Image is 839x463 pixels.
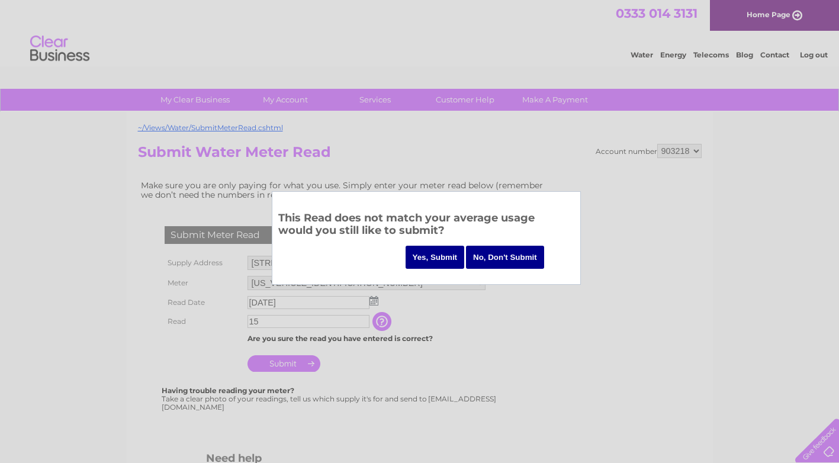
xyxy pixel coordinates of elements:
[140,7,700,57] div: Clear Business is a trading name of Verastar Limited (registered in [GEOGRAPHIC_DATA] No. 3667643...
[406,246,465,269] input: Yes, Submit
[631,50,653,59] a: Water
[736,50,753,59] a: Blog
[693,50,729,59] a: Telecoms
[660,50,686,59] a: Energy
[616,6,697,21] a: 0333 014 3131
[760,50,789,59] a: Contact
[30,31,90,67] img: logo.png
[800,50,828,59] a: Log out
[466,246,544,269] input: No, Don't Submit
[278,210,574,242] h3: This Read does not match your average usage would you still like to submit?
